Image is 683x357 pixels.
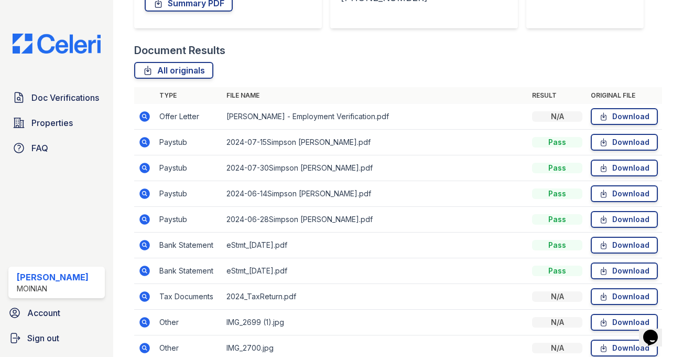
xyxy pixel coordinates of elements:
[155,130,222,155] td: Paystub
[8,112,105,133] a: Properties
[591,160,658,176] a: Download
[27,307,60,319] span: Account
[222,155,528,181] td: 2024-07-30Simpson [PERSON_NAME].pdf
[222,284,528,310] td: 2024_TaxReturn.pdf
[532,163,582,173] div: Pass
[155,310,222,335] td: Other
[591,262,658,279] a: Download
[222,181,528,207] td: 2024-06-14Simpson [PERSON_NAME].pdf
[222,233,528,258] td: eStmt_[DATE].pdf
[31,117,73,129] span: Properties
[222,258,528,284] td: eStmt_[DATE].pdf
[591,340,658,356] a: Download
[155,233,222,258] td: Bank Statement
[639,315,673,346] iframe: chat widget
[8,87,105,108] a: Doc Verifications
[222,310,528,335] td: IMG_2699 (1).jpg
[4,302,109,323] a: Account
[31,142,48,154] span: FAQ
[532,240,582,250] div: Pass
[222,104,528,130] td: [PERSON_NAME] - Employment Verification.pdf
[591,288,658,305] a: Download
[155,181,222,207] td: Paystub
[155,87,222,104] th: Type
[532,188,582,199] div: Pass
[532,291,582,302] div: N/A
[532,214,582,225] div: Pass
[532,137,582,148] div: Pass
[591,108,658,125] a: Download
[591,134,658,151] a: Download
[222,87,528,104] th: File name
[17,283,89,294] div: Moinian
[155,284,222,310] td: Tax Documents
[591,237,658,254] a: Download
[528,87,587,104] th: Result
[591,211,658,228] a: Download
[155,104,222,130] td: Offer Letter
[31,91,99,104] span: Doc Verifications
[27,332,59,344] span: Sign out
[8,138,105,159] a: FAQ
[155,207,222,233] td: Paystub
[532,317,582,328] div: N/A
[4,328,109,349] a: Sign out
[4,34,109,54] img: CE_Logo_Blue-a8612792a0a2168367f1c8372b55b34899dd931a85d93a1a3d3e32e68fde9ad4.png
[591,314,658,331] a: Download
[155,258,222,284] td: Bank Statement
[532,343,582,353] div: N/A
[17,271,89,283] div: [PERSON_NAME]
[155,155,222,181] td: Paystub
[134,62,213,79] a: All originals
[532,266,582,276] div: Pass
[532,111,582,122] div: N/A
[222,207,528,233] td: 2024-06-28Simpson [PERSON_NAME].pdf
[134,43,225,58] div: Document Results
[587,87,662,104] th: Original file
[222,130,528,155] td: 2024-07-15Simpson [PERSON_NAME].pdf
[591,185,658,202] a: Download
